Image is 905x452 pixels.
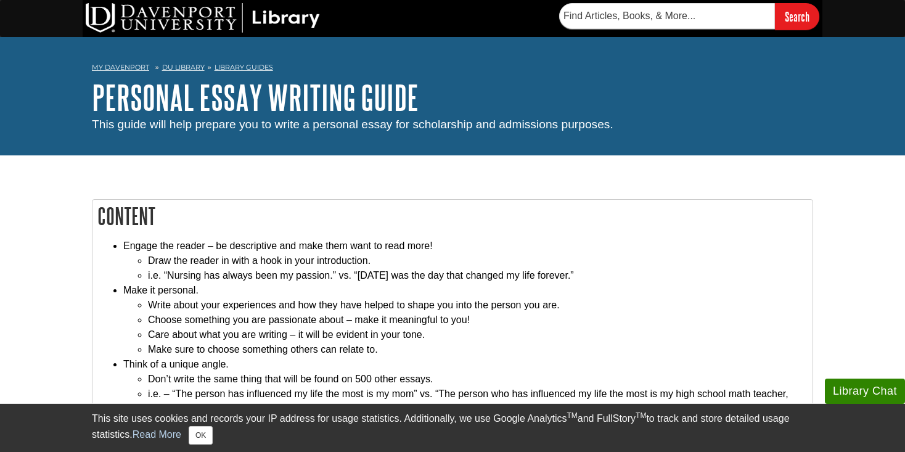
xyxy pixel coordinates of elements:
[148,313,806,327] li: Choose something you are passionate about – make it meaningful to you!
[825,379,905,404] button: Library Chat
[148,342,806,357] li: Make sure to choose something others can relate to.
[189,426,213,445] button: Close
[92,62,149,73] a: My Davenport
[775,3,819,30] input: Search
[92,200,813,232] h2: Content
[123,239,806,283] li: Engage the reader – be descriptive and make them want to read more!
[92,411,813,445] div: This site uses cookies and records your IP address for usage statistics. Additionally, we use Goo...
[133,429,181,440] a: Read More
[559,3,819,30] form: Searches DU Library's articles, books, and more
[162,63,205,72] a: DU Library
[636,411,646,420] sup: TM
[148,387,806,416] li: i.e. – “The person has influenced my life the most is my mom” vs. “The person who has influenced ...
[567,411,577,420] sup: TM
[148,327,806,342] li: Care about what you are writing – it will be evident in your tone.
[148,268,806,283] li: i.e. “Nursing has always been my passion.” vs. “[DATE] was the day that changed my life forever.”
[92,78,419,117] a: Personal Essay Writing Guide
[215,63,273,72] a: Library Guides
[559,3,775,29] input: Find Articles, Books, & More...
[148,253,806,268] li: Draw the reader in with a hook in your introduction.
[148,372,806,387] li: Don’t write the same thing that will be found on 500 other essays.
[92,118,613,131] span: This guide will help prepare you to write a personal essay for scholarship and admissions purposes.
[148,298,806,313] li: Write about your experiences and how they have helped to shape you into the person you are.
[123,283,806,357] li: Make it personal.
[92,59,813,79] nav: breadcrumb
[123,357,806,416] li: Think of a unique angle.
[86,3,320,33] img: DU Library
